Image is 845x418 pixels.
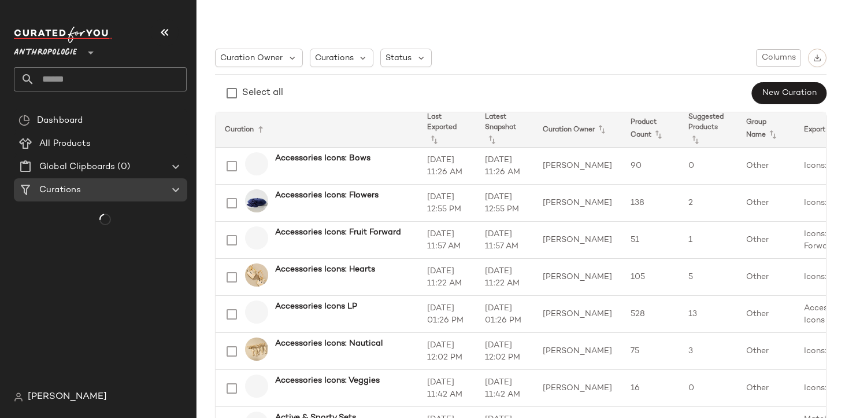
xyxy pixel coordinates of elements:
td: 51 [621,222,679,259]
td: [DATE] 11:22 AM [418,259,476,296]
th: Group Name [737,112,795,148]
td: Other [737,296,795,333]
th: Last Exported [418,112,476,148]
td: Other [737,222,795,259]
td: [PERSON_NAME] [533,370,621,407]
span: Curations [39,184,81,197]
td: 138 [621,185,679,222]
td: 90 [621,148,679,185]
span: New Curation [762,89,817,98]
td: [DATE] 12:55 PM [476,185,533,222]
img: 103216222_041_b [245,189,268,212]
td: Other [737,370,795,407]
td: 0 [679,148,737,185]
img: svg%3e [14,393,23,402]
td: 16 [621,370,679,407]
th: Curation [216,112,418,148]
b: Accessories Icons: Nautical [275,338,383,350]
b: Accessories Icons: Fruit Forward [275,226,401,239]
button: New Curation [752,82,827,104]
th: Curation Owner [533,112,621,148]
img: cfy_white_logo.C9jOOHJF.svg [14,27,112,43]
img: 101906907_273_b [245,263,268,287]
td: [DATE] 12:02 PM [476,333,533,370]
td: [PERSON_NAME] [533,333,621,370]
td: [DATE] 11:22 AM [476,259,533,296]
td: 3 [679,333,737,370]
th: Suggested Products [679,112,737,148]
td: 1 [679,222,737,259]
span: All Products [39,137,91,151]
td: 2 [679,185,737,222]
td: [PERSON_NAME] [533,222,621,259]
td: 75 [621,333,679,370]
td: 105 [621,259,679,296]
td: [DATE] 11:26 AM [476,148,533,185]
td: [DATE] 11:57 AM [418,222,476,259]
span: Columns [761,53,796,63]
td: Other [737,185,795,222]
div: Select all [242,86,283,100]
b: Accessories Icons: Hearts [275,263,375,276]
td: [PERSON_NAME] [533,148,621,185]
td: [DATE] 01:26 PM [476,296,533,333]
b: Accessories Icons: Veggies [275,375,380,387]
img: 103767679_070_b [245,338,268,361]
td: 528 [621,296,679,333]
span: Curations [315,52,354,64]
td: 13 [679,296,737,333]
td: Other [737,259,795,296]
td: [PERSON_NAME] [533,259,621,296]
td: 5 [679,259,737,296]
span: Status [386,52,412,64]
td: [PERSON_NAME] [533,185,621,222]
span: (0) [115,160,129,174]
td: [DATE] 01:26 PM [418,296,476,333]
b: Accessories Icons: Bows [275,152,370,164]
button: Columns [756,49,801,67]
td: [DATE] 12:02 PM [418,333,476,370]
td: [DATE] 11:42 AM [418,370,476,407]
td: [DATE] 11:42 AM [476,370,533,407]
td: Other [737,333,795,370]
span: Anthropologie [14,39,77,60]
span: Curation Owner [220,52,283,64]
img: svg%3e [813,54,821,62]
td: 0 [679,370,737,407]
td: Other [737,148,795,185]
span: Global Clipboards [39,160,115,174]
td: [DATE] 11:26 AM [418,148,476,185]
b: Accessories Icons LP [275,300,357,313]
td: [PERSON_NAME] [533,296,621,333]
span: Dashboard [37,114,83,127]
b: Accessories Icons: Flowers [275,189,379,201]
td: [DATE] 12:55 PM [418,185,476,222]
th: Product Count [621,112,679,148]
th: Latest Snapshot [476,112,533,148]
img: svg%3e [18,115,30,126]
span: [PERSON_NAME] [28,390,107,404]
td: [DATE] 11:57 AM [476,222,533,259]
